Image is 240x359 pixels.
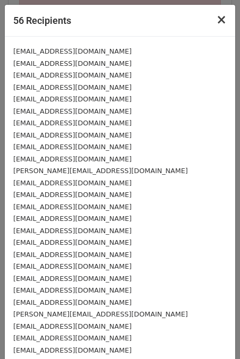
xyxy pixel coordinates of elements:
[13,167,188,175] small: [PERSON_NAME][EMAIL_ADDRESS][DOMAIN_NAME]
[13,227,132,235] small: [EMAIL_ADDRESS][DOMAIN_NAME]
[13,191,132,199] small: [EMAIL_ADDRESS][DOMAIN_NAME]
[13,286,132,294] small: [EMAIL_ADDRESS][DOMAIN_NAME]
[13,346,132,354] small: [EMAIL_ADDRESS][DOMAIN_NAME]
[13,251,132,259] small: [EMAIL_ADDRESS][DOMAIN_NAME]
[13,298,132,306] small: [EMAIL_ADDRESS][DOMAIN_NAME]
[208,5,235,35] button: Close
[13,155,132,163] small: [EMAIL_ADDRESS][DOMAIN_NAME]
[13,334,132,342] small: [EMAIL_ADDRESS][DOMAIN_NAME]
[13,131,132,139] small: [EMAIL_ADDRESS][DOMAIN_NAME]
[13,107,132,115] small: [EMAIL_ADDRESS][DOMAIN_NAME]
[13,238,132,246] small: [EMAIL_ADDRESS][DOMAIN_NAME]
[13,47,132,55] small: [EMAIL_ADDRESS][DOMAIN_NAME]
[13,203,132,211] small: [EMAIL_ADDRESS][DOMAIN_NAME]
[13,215,132,223] small: [EMAIL_ADDRESS][DOMAIN_NAME]
[13,95,132,103] small: [EMAIL_ADDRESS][DOMAIN_NAME]
[13,262,132,270] small: [EMAIL_ADDRESS][DOMAIN_NAME]
[13,59,132,67] small: [EMAIL_ADDRESS][DOMAIN_NAME]
[13,143,132,151] small: [EMAIL_ADDRESS][DOMAIN_NAME]
[13,179,132,187] small: [EMAIL_ADDRESS][DOMAIN_NAME]
[216,12,227,27] span: ×
[13,310,188,318] small: [PERSON_NAME][EMAIL_ADDRESS][DOMAIN_NAME]
[13,322,132,330] small: [EMAIL_ADDRESS][DOMAIN_NAME]
[13,275,132,283] small: [EMAIL_ADDRESS][DOMAIN_NAME]
[13,83,132,91] small: [EMAIL_ADDRESS][DOMAIN_NAME]
[13,13,71,28] h5: 56 Recipients
[13,119,132,127] small: [EMAIL_ADDRESS][DOMAIN_NAME]
[187,308,240,359] iframe: Chat Widget
[13,71,132,79] small: [EMAIL_ADDRESS][DOMAIN_NAME]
